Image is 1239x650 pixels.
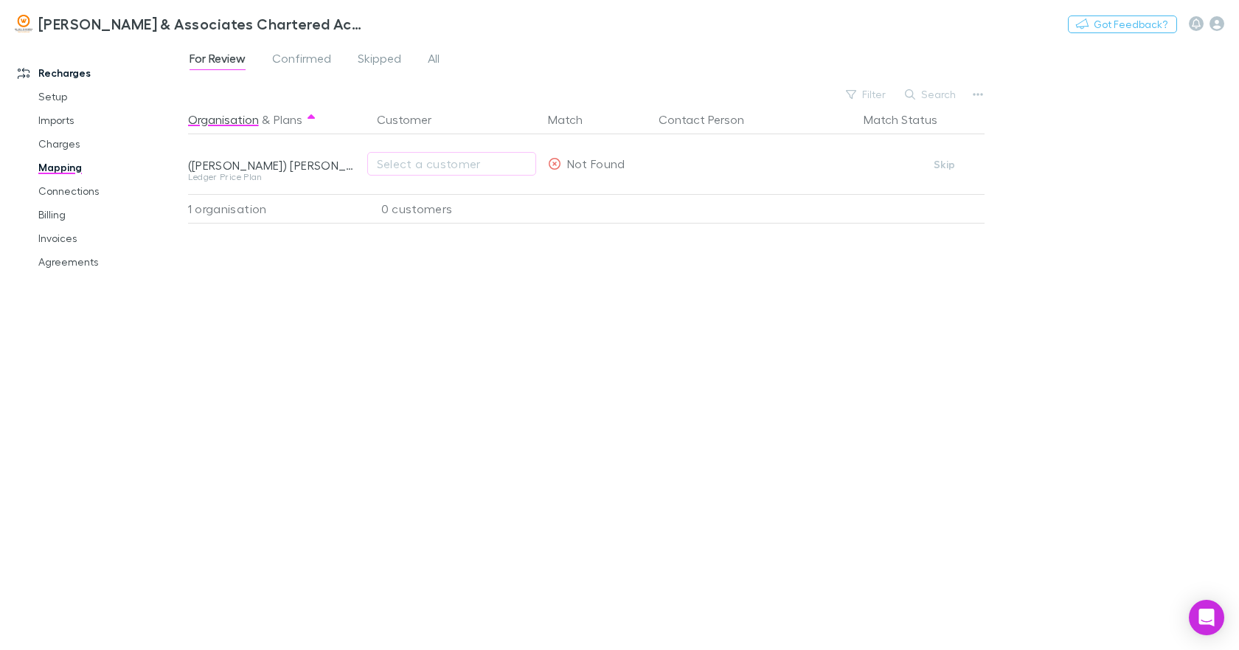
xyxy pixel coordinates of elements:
span: Skipped [358,51,401,70]
img: Walsh & Associates Chartered Accountants's Logo [15,15,32,32]
div: 1 organisation [188,194,365,224]
a: Agreements [24,250,196,274]
button: Match [548,105,600,134]
span: For Review [190,51,246,70]
button: Match Status [864,105,955,134]
a: Recharges [3,61,196,85]
button: Skip [921,156,968,173]
a: Imports [24,108,196,132]
h3: [PERSON_NAME] & Associates Chartered Accountants [38,15,366,32]
span: Not Found [567,156,625,170]
div: Ledger Price Plan [188,173,359,181]
a: Connections [24,179,196,203]
a: Charges [24,132,196,156]
div: ([PERSON_NAME]) [PERSON_NAME] Flooring Design Hastings [188,158,359,173]
span: Confirmed [272,51,331,70]
a: Billing [24,203,196,227]
button: Organisation [188,105,259,134]
button: Select a customer [367,152,536,176]
button: Contact Person [659,105,762,134]
a: [PERSON_NAME] & Associates Chartered Accountants [6,6,375,41]
a: Setup [24,85,196,108]
div: & [188,105,359,134]
span: All [428,51,440,70]
button: Search [898,86,965,103]
button: Got Feedback? [1068,15,1177,33]
button: Plans [274,105,302,134]
a: Mapping [24,156,196,179]
div: Open Intercom Messenger [1189,600,1224,635]
div: Select a customer [377,155,527,173]
div: 0 customers [365,194,542,224]
a: Invoices [24,227,196,250]
button: Customer [377,105,449,134]
button: Filter [839,86,895,103]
